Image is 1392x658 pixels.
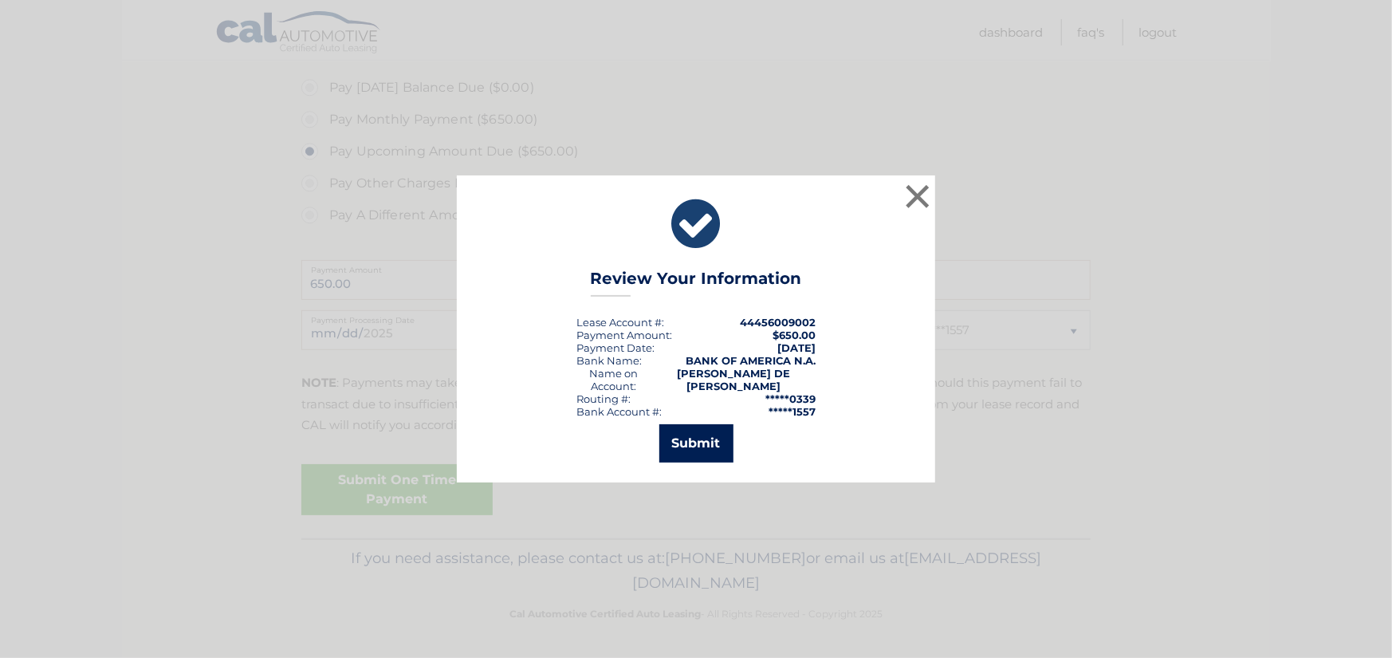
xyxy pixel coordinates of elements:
strong: BANK OF AMERICA N.A. [686,354,816,367]
span: Payment Date [576,341,652,354]
div: Bank Account #: [576,405,662,418]
div: Bank Name: [576,354,642,367]
span: $650.00 [773,329,816,341]
strong: [PERSON_NAME] DE [PERSON_NAME] [677,367,790,392]
strong: 44456009002 [740,316,816,329]
div: Lease Account #: [576,316,664,329]
div: Payment Amount: [576,329,672,341]
h3: Review Your Information [591,269,802,297]
div: Routing #: [576,392,631,405]
span: [DATE] [777,341,816,354]
button: Submit [659,424,733,463]
div: Name on Account: [576,367,651,392]
div: : [576,341,655,354]
button: × [902,180,934,212]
